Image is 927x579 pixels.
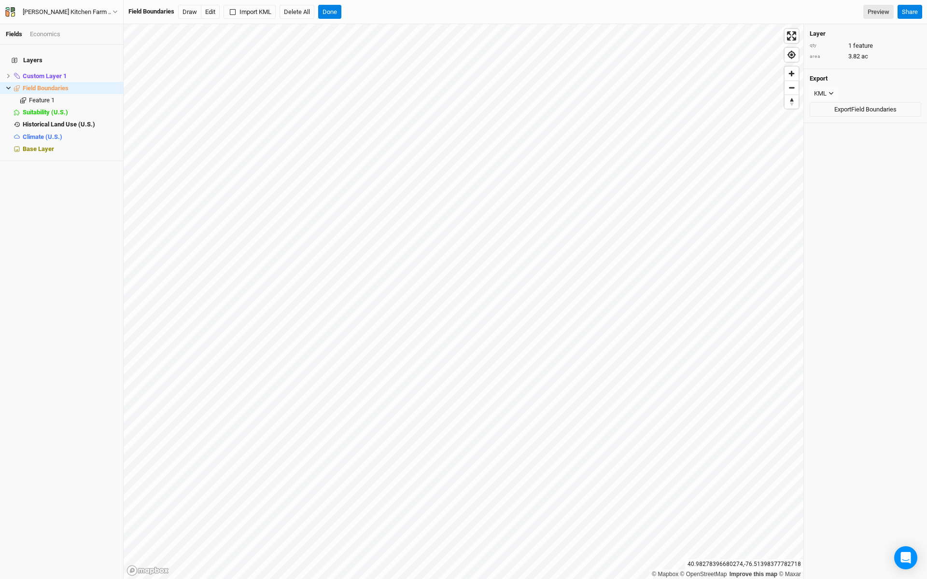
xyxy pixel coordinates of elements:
[814,89,827,98] div: KML
[861,52,868,61] span: ac
[785,95,799,109] button: Reset bearing to north
[652,571,678,578] a: Mapbox
[23,84,69,92] span: Field Boundaries
[810,41,921,50] div: 1
[785,67,799,81] button: Zoom in
[29,96,55,104] span: Feature 1
[23,109,68,116] span: Suitability (U.S.)
[785,48,799,62] button: Find my location
[30,30,60,39] div: Economics
[685,559,803,569] div: 40.98278396680274 , -76.51398377782718
[6,30,22,38] a: Fields
[201,5,220,19] button: Edit
[23,145,117,153] div: Base Layer
[280,5,314,19] button: Delete All
[23,7,112,17] div: Greene Kitchen Farm CIG 2025
[5,7,118,17] button: [PERSON_NAME] Kitchen Farm CIG 2025
[178,5,201,19] button: Draw
[128,7,174,16] div: Field Boundaries
[853,41,873,50] span: feature
[318,5,341,19] button: Done
[810,42,843,49] div: qty
[863,5,894,19] a: Preview
[810,102,921,117] button: ExportField Boundaries
[126,565,169,576] a: Mapbox logo
[224,5,276,19] button: Import KML
[810,75,921,83] h4: Export
[898,5,922,19] button: Share
[29,96,117,104] div: Feature 1
[23,145,54,152] span: Base Layer
[23,72,117,80] div: Custom Layer 1
[23,109,117,116] div: Suitability (U.S.)
[23,121,117,128] div: Historical Land Use (U.S.)
[6,51,117,70] h4: Layers
[680,571,727,578] a: OpenStreetMap
[810,86,838,101] button: KML
[894,546,917,569] div: Open Intercom Messenger
[23,133,62,140] span: Climate (U.S.)
[23,121,95,128] span: Historical Land Use (U.S.)
[23,133,117,141] div: Climate (U.S.)
[23,84,117,92] div: Field Boundaries
[810,30,921,38] h4: Layer
[810,53,843,60] div: area
[23,7,112,17] div: [PERSON_NAME] Kitchen Farm CIG 2025
[810,52,921,61] div: 3.82
[124,24,803,579] canvas: Map
[785,81,799,95] button: Zoom out
[23,72,67,80] span: Custom Layer 1
[779,571,801,578] a: Maxar
[730,571,777,578] a: Improve this map
[785,29,799,43] button: Enter fullscreen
